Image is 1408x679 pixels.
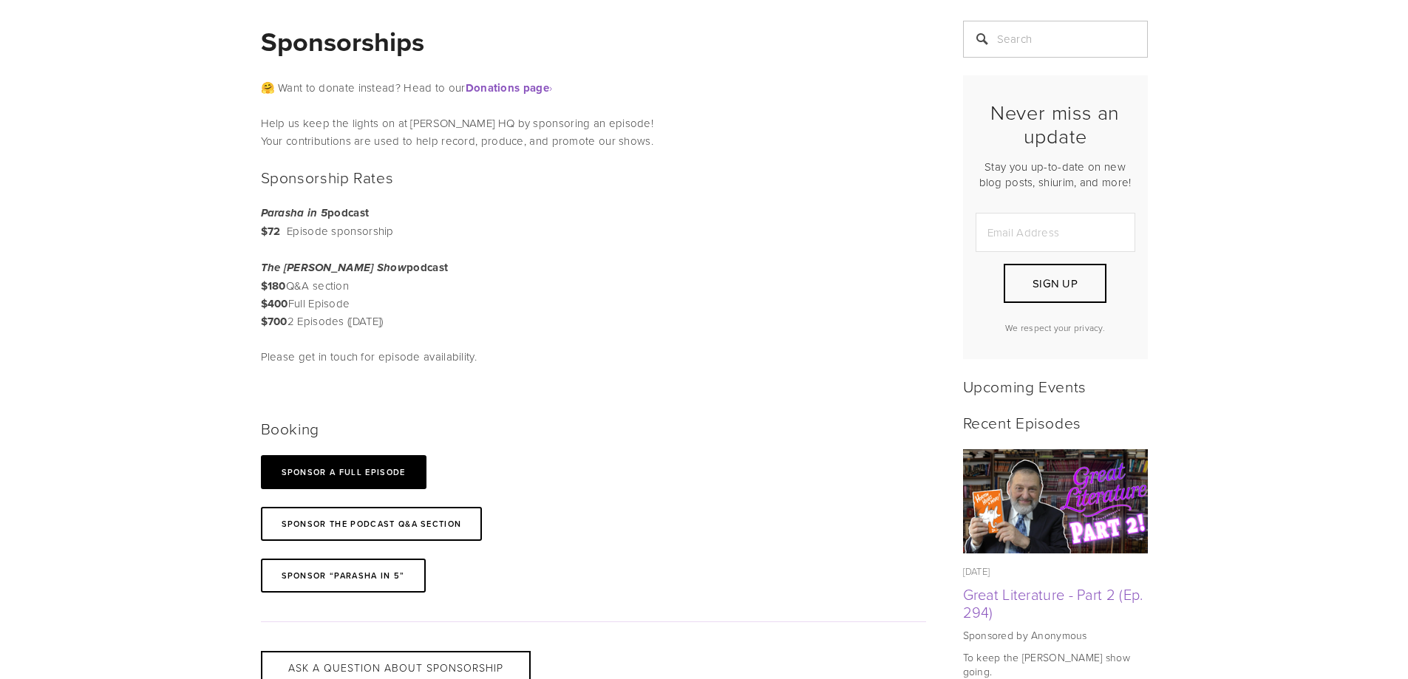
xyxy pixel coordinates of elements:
time: [DATE] [963,564,990,578]
p: To keep the [PERSON_NAME] show going. [963,650,1148,679]
strong: podcast $72 [261,205,370,239]
a: Sponsor the podcast Q&A section [261,507,483,541]
img: Great Literature - Part 2 (Ep. 294) [962,449,1148,553]
strong: Sponsorships [261,22,424,61]
h2: Upcoming Events [963,377,1148,395]
h2: Sponsorship Rates [261,168,523,186]
p: Stay you up-to-date on new blog posts, shiurim, and more! [976,159,1135,190]
button: Sign Up [1004,264,1106,303]
p: Help us keep the lights on at [PERSON_NAME] HQ by sponsoring an episode! Your contributions are u... [261,115,926,150]
a: Great Literature - Part 2 (Ep. 294) [963,449,1148,553]
input: Search [963,21,1148,58]
a: Sponsor “Parasha in 5” [261,559,426,593]
p: Episode sponsorship [261,204,523,241]
span: Sign Up [1033,276,1078,291]
em: Parasha in 5 [261,207,328,220]
a: SPONSOR A full Episode [261,455,426,489]
strong: $400 [261,296,288,312]
h2: Recent Episodes [963,413,1148,431]
p: Q&A section Full Episode 2 Episodes ([DATE]) [261,259,523,330]
p: Please get in touch for episode availability. [261,348,523,366]
a: Great Literature - Part 2 (Ep. 294) [963,584,1143,622]
strong: podcast $180 [261,259,449,294]
strong: $700 [261,313,288,330]
a: Donations page› [466,80,553,95]
input: Email Address [976,213,1135,252]
h2: Never miss an update [976,100,1135,149]
em: The [PERSON_NAME] Show [261,262,407,275]
p: 🤗 Want to donate instead? Head to our [261,79,926,97]
h2: Booking [261,419,523,437]
p: We respect your privacy. [976,321,1135,334]
p: Sponsored by Anonymous [963,628,1148,643]
strong: Donations page [466,80,549,96]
